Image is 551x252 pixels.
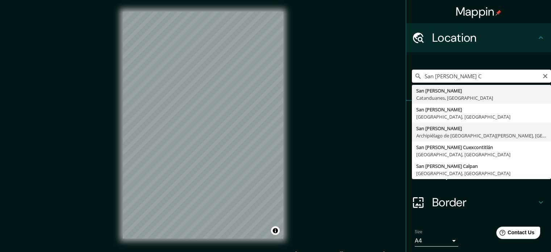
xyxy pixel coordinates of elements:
[496,10,501,16] img: pin-icon.png
[432,30,537,45] h4: Location
[432,195,537,210] h4: Border
[416,94,547,102] div: Catanduanes, [GEOGRAPHIC_DATA]
[406,159,551,188] div: Layout
[542,72,548,79] button: Clear
[271,226,280,235] button: Toggle attribution
[406,23,551,52] div: Location
[416,106,547,113] div: San [PERSON_NAME]
[406,188,551,217] div: Border
[415,229,422,235] label: Size
[416,144,547,151] div: San [PERSON_NAME] Cuexcontitlán
[432,166,537,181] h4: Layout
[416,125,547,132] div: San [PERSON_NAME]
[415,235,458,247] div: A4
[416,151,547,158] div: [GEOGRAPHIC_DATA], [GEOGRAPHIC_DATA]
[487,224,543,244] iframe: Help widget launcher
[123,12,283,239] canvas: Map
[416,113,547,120] div: [GEOGRAPHIC_DATA], [GEOGRAPHIC_DATA]
[416,132,547,139] div: Archipiélago de [GEOGRAPHIC_DATA][PERSON_NAME], [GEOGRAPHIC_DATA]
[412,70,551,83] input: Pick your city or area
[416,162,547,170] div: San [PERSON_NAME] Calpan
[406,130,551,159] div: Style
[456,4,502,19] h4: Mappin
[416,87,547,94] div: San [PERSON_NAME]
[416,170,547,177] div: [GEOGRAPHIC_DATA], [GEOGRAPHIC_DATA]
[406,101,551,130] div: Pins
